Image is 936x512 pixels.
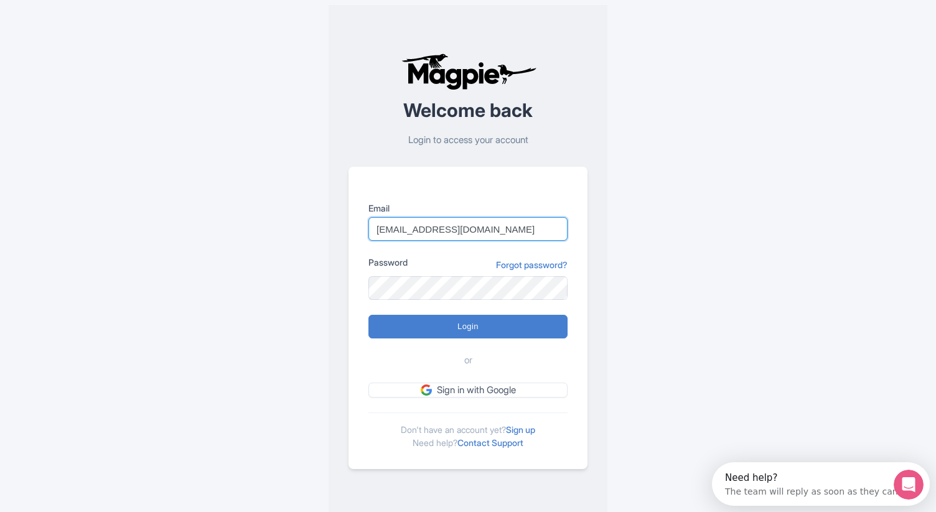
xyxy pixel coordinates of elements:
[368,412,568,449] div: Don't have an account yet? Need help?
[349,133,587,147] p: Login to access your account
[368,256,408,269] label: Password
[5,5,223,39] div: Open Intercom Messenger
[496,258,568,271] a: Forgot password?
[13,11,186,21] div: Need help?
[368,383,568,398] a: Sign in with Google
[349,100,587,121] h2: Welcome back
[368,315,568,338] input: Login
[712,462,930,506] iframe: Intercom live chat discovery launcher
[894,470,924,500] iframe: Intercom live chat
[457,437,523,448] a: Contact Support
[368,202,568,215] label: Email
[13,21,186,34] div: The team will reply as soon as they can
[506,424,535,435] a: Sign up
[398,53,538,90] img: logo-ab69f6fb50320c5b225c76a69d11143b.png
[368,217,568,241] input: you@example.com
[464,353,472,368] span: or
[421,384,432,396] img: google.svg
